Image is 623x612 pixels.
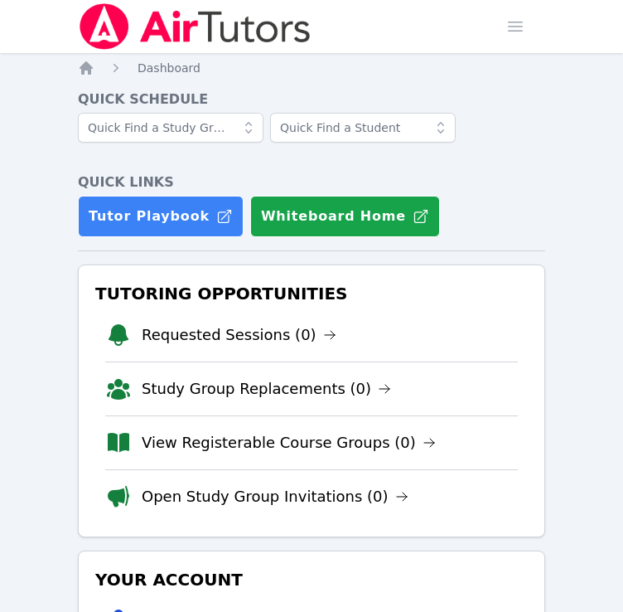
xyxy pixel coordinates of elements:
[142,377,391,401] a: Study Group Replacements (0)
[78,60,545,76] nav: Breadcrumb
[142,485,408,508] a: Open Study Group Invitations (0)
[78,90,545,109] h4: Quick Schedule
[78,113,263,143] input: Quick Find a Study Group
[78,172,545,192] h4: Quick Links
[138,60,200,76] a: Dashboard
[142,323,336,347] a: Requested Sessions (0)
[92,279,531,308] h3: Tutoring Opportunities
[92,565,531,595] h3: Your Account
[78,196,244,237] a: Tutor Playbook
[142,431,436,454] a: View Registerable Course Groups (0)
[250,196,440,237] button: Whiteboard Home
[78,3,312,50] img: Air Tutors
[270,113,456,143] input: Quick Find a Student
[138,61,200,75] span: Dashboard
